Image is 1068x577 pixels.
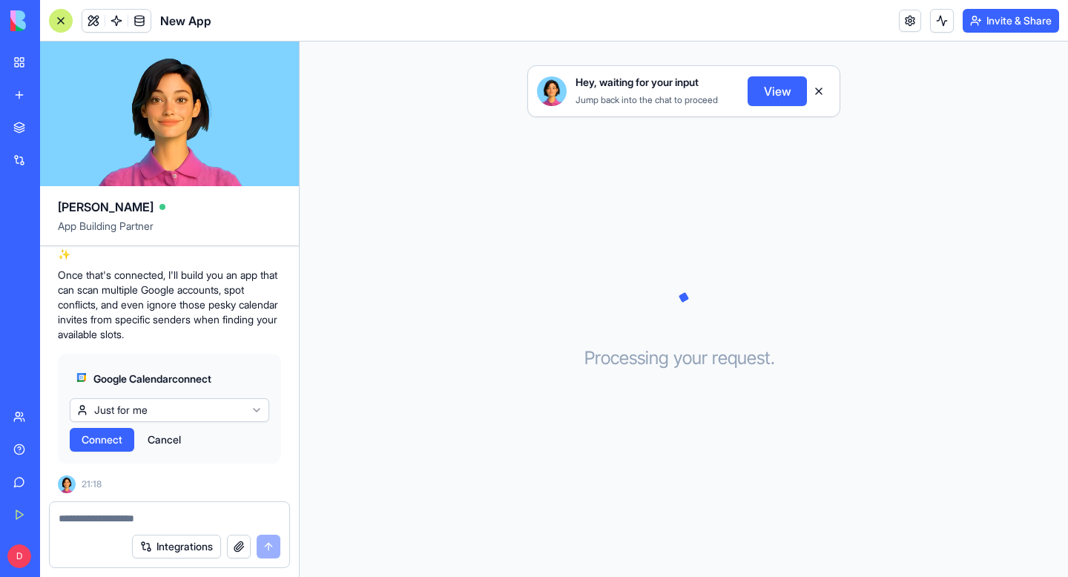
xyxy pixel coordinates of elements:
[10,10,102,31] img: logo
[93,372,211,386] span: Google Calendar connect
[160,12,211,30] span: New App
[82,432,122,447] span: Connect
[576,75,699,90] span: Hey, waiting for your input
[576,94,718,105] span: Jump back into the chat to proceed
[537,76,567,106] img: Ella_00000_wcx2te.png
[58,475,76,493] img: Ella_00000_wcx2te.png
[7,544,31,568] span: D
[76,372,88,383] img: googlecalendar
[132,535,221,558] button: Integrations
[58,268,281,342] p: Once that's connected, I'll build you an app that can scan multiple Google accounts, spot conflic...
[771,346,775,370] span: .
[140,428,188,452] button: Cancel
[963,9,1059,33] button: Invite & Share
[82,478,102,490] span: 21:18
[58,219,281,245] span: App Building Partner
[58,198,154,216] span: [PERSON_NAME]
[748,76,807,106] button: View
[70,428,134,452] button: Connect
[584,346,784,370] h3: Processing your request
